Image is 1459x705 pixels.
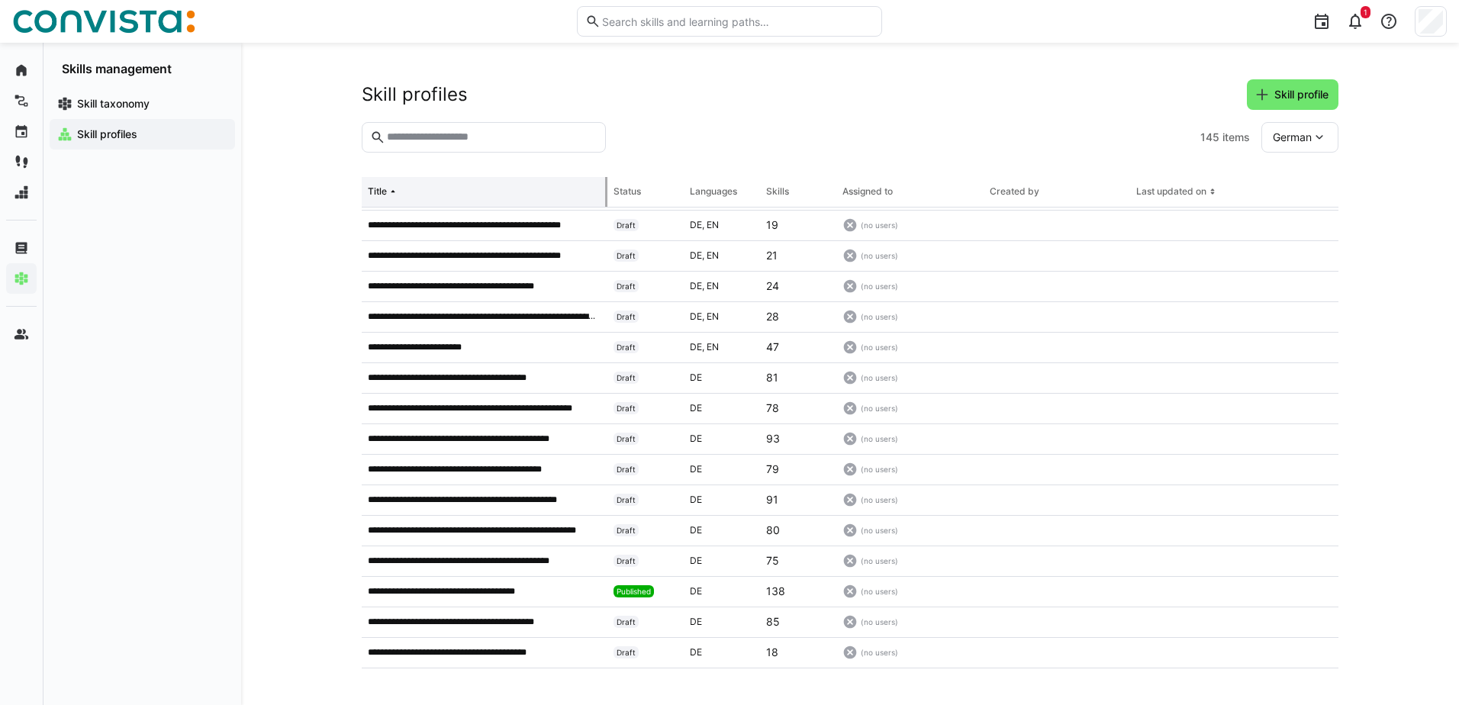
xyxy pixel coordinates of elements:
p: 28 [766,309,779,324]
span: de [690,524,702,536]
span: Draft [617,648,636,657]
span: Draft [617,373,636,382]
div: Status [614,185,641,198]
span: en [707,219,719,230]
span: Draft [617,221,636,230]
input: Search skills and learning paths… [601,14,874,28]
span: de [690,585,702,597]
span: de [690,616,702,627]
span: Draft [617,556,636,565]
span: (no users) [861,464,898,475]
span: de [690,341,707,352]
div: Title [368,185,387,198]
span: 1 [1364,8,1367,17]
span: de [690,372,702,383]
span: Published [617,587,651,596]
p: 78 [766,401,779,416]
p: 47 [766,340,779,355]
span: Draft [617,526,636,535]
p: 75 [766,553,779,568]
span: (no users) [861,403,898,414]
button: Skill profile [1247,79,1338,110]
span: Skill profile [1272,87,1331,102]
span: de [690,311,707,322]
span: de [690,555,702,566]
h2: Skill profiles [362,83,468,106]
p: 81 [766,370,778,385]
span: German [1273,130,1312,145]
div: Created by [990,185,1039,198]
span: en [707,280,719,291]
span: Draft [617,343,636,352]
span: (no users) [861,433,898,444]
span: Draft [617,434,636,443]
span: (no users) [861,220,898,230]
span: Draft [617,465,636,474]
div: Skills [766,185,789,198]
span: (no users) [861,250,898,261]
p: 21 [766,248,778,263]
span: (no users) [861,525,898,536]
p: 80 [766,523,780,538]
span: (no users) [861,586,898,597]
span: Draft [617,617,636,626]
p: 91 [766,492,778,507]
span: de [690,433,702,444]
span: en [707,311,719,322]
span: de [690,219,707,230]
span: de [690,494,702,505]
span: (no users) [861,342,898,352]
div: Assigned to [842,185,893,198]
span: de [690,280,707,291]
span: (no users) [861,311,898,322]
span: de [690,463,702,475]
span: Draft [617,251,636,260]
span: (no users) [861,372,898,383]
span: (no users) [861,616,898,627]
span: Draft [617,312,636,321]
span: (no users) [861,647,898,658]
span: Draft [617,404,636,413]
div: Languages [690,185,737,198]
span: (no users) [861,281,898,291]
span: Draft [617,282,636,291]
p: 24 [766,278,779,294]
div: Last updated on [1136,185,1206,198]
span: Draft [617,495,636,504]
p: 79 [766,462,779,477]
span: de [690,402,702,414]
p: 19 [766,217,778,233]
p: 138 [766,584,785,599]
p: 85 [766,614,780,629]
p: 18 [766,645,778,660]
span: items [1222,130,1250,145]
span: en [707,249,719,261]
span: (no users) [861,494,898,505]
span: de [690,646,702,658]
span: 145 [1200,130,1219,145]
p: 93 [766,431,780,446]
span: de [690,249,707,261]
span: en [707,341,719,352]
span: (no users) [861,555,898,566]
